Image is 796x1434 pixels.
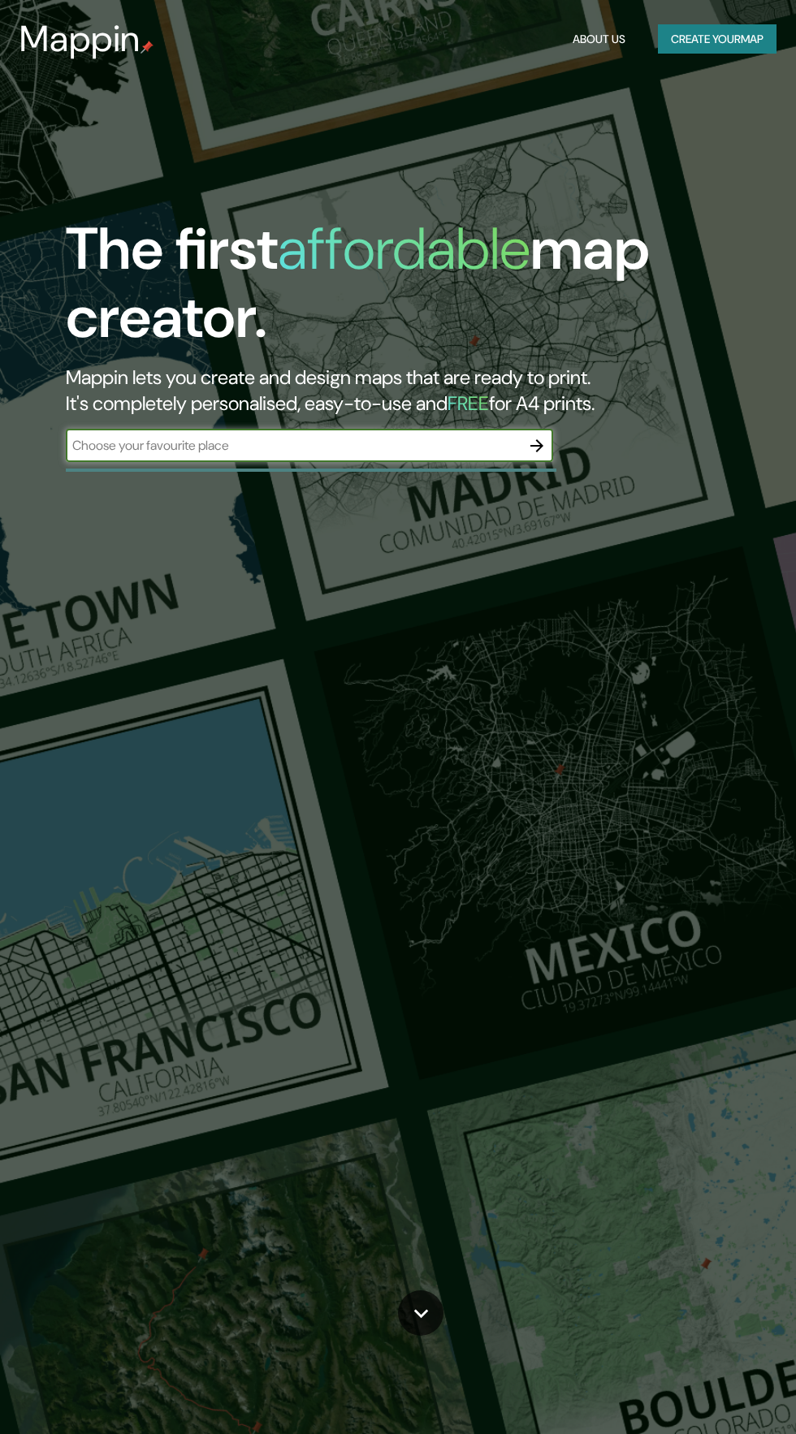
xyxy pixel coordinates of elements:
[566,24,632,54] button: About Us
[66,436,521,455] input: Choose your favourite place
[141,41,154,54] img: mappin-pin
[66,215,703,365] h1: The first map creator.
[278,211,530,287] h1: affordable
[19,18,141,60] h3: Mappin
[448,391,489,416] h5: FREE
[66,365,703,417] h2: Mappin lets you create and design maps that are ready to print. It's completely personalised, eas...
[658,24,777,54] button: Create yourmap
